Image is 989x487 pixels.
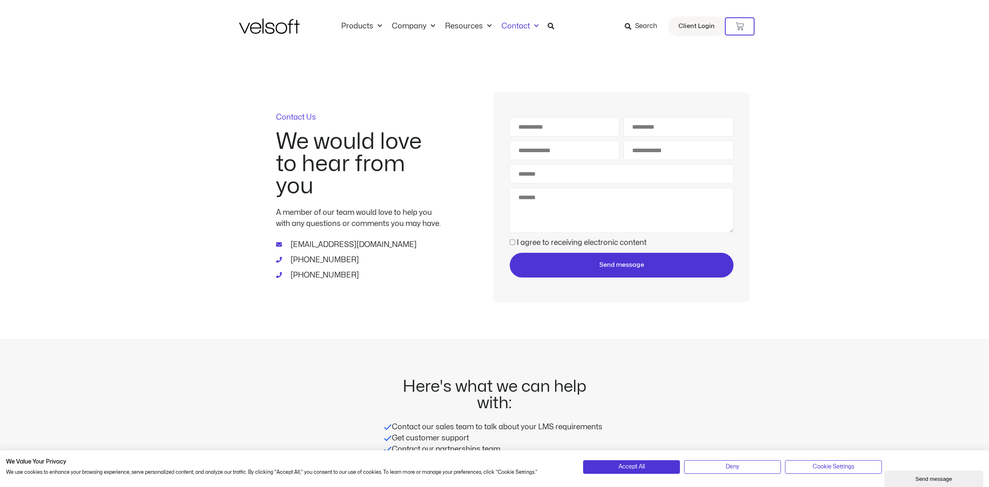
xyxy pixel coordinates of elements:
[726,462,739,471] span: Deny
[619,462,645,471] span: Accept All
[583,460,680,473] button: Accept all cookies
[813,462,854,471] span: Cookie Settings
[6,469,571,476] p: We use cookies to enhance your browsing experience, serve personalized content, and analyze our t...
[384,423,392,431] img: blue-check-01.svg
[384,379,605,412] h2: Here's what we can help with:
[668,16,725,36] a: Client Login
[684,460,781,473] button: Deny all cookies
[884,469,985,487] iframe: chat widget
[599,260,644,270] span: Send message
[276,114,441,121] p: Contact Us
[336,22,544,31] nav: Menu
[276,207,441,229] p: A member of our team would love to help you with any questions or comments you may have.
[440,22,497,31] a: ResourcesMenu Toggle
[625,19,663,33] a: Search
[387,22,440,31] a: CompanyMenu Toggle
[6,458,571,466] h2: We Value Your Privacy
[336,22,387,31] a: ProductsMenu Toggle
[276,131,441,198] h2: We would love to hear from you
[384,434,392,442] img: blue-check-01.svg
[288,270,359,281] span: [PHONE_NUMBER]
[239,19,300,34] img: Velsoft Training Materials
[635,21,657,32] span: Search
[510,253,734,278] button: Send message
[678,21,715,32] span: Client Login
[497,22,544,31] a: ContactMenu Toggle
[276,239,441,250] a: [EMAIL_ADDRESS][DOMAIN_NAME]
[785,460,882,473] button: Adjust cookie preferences
[288,254,359,266] span: [PHONE_NUMBER]
[517,239,647,246] label: I agree to receiving electronic content
[384,421,605,466] p: Contact our sales team to talk about your LMS requirements Get customer support Contact our partn...
[288,239,417,250] span: [EMAIL_ADDRESS][DOMAIN_NAME]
